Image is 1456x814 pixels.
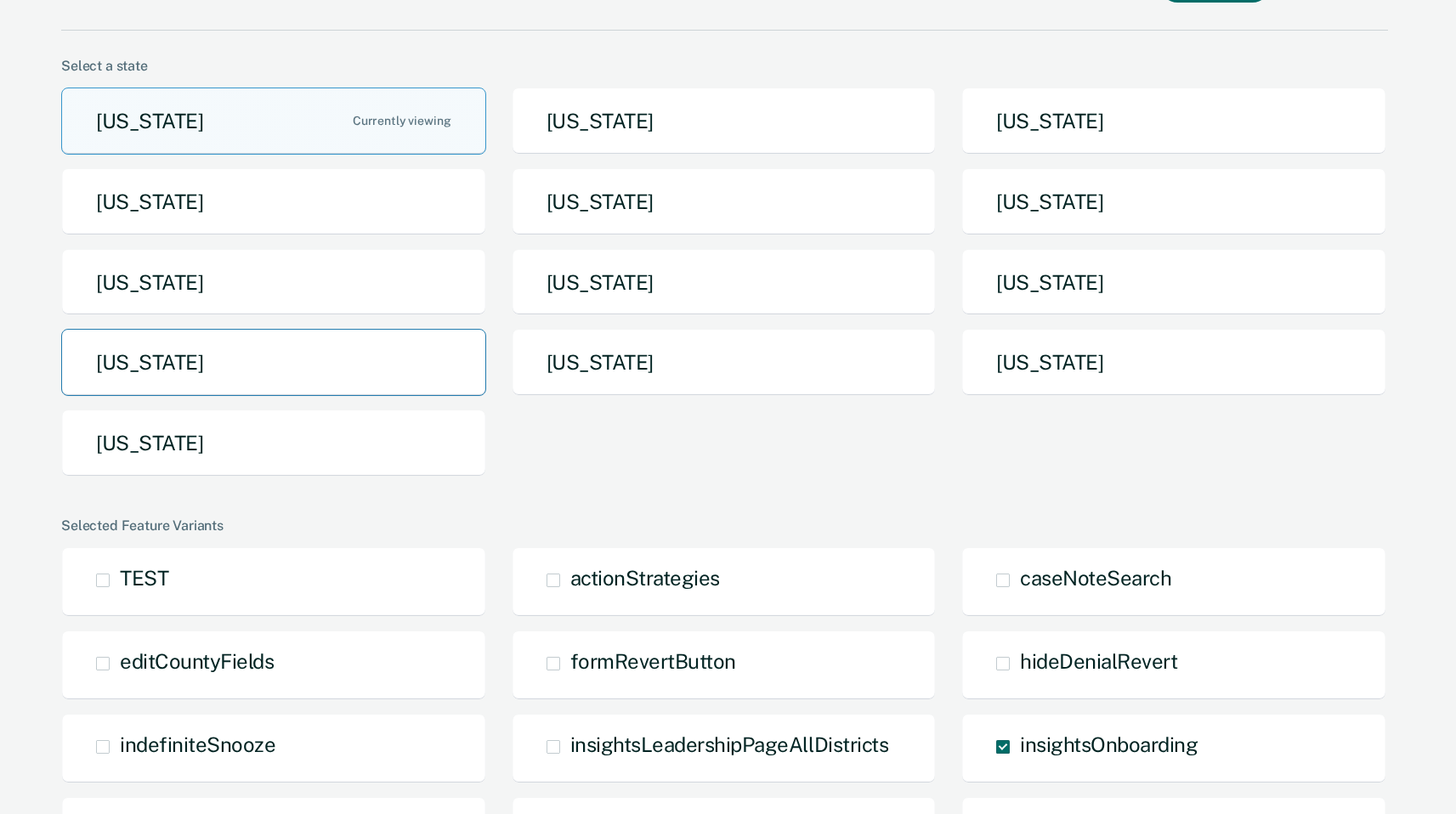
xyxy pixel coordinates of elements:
button: [US_STATE] [961,249,1386,316]
span: indefiniteSnooze [120,732,275,756]
div: Selected Feature Variants [61,517,1388,534]
span: hideDenialRevert [1020,649,1177,673]
span: caseNoteSearch [1020,566,1171,590]
span: insightsOnboarding [1020,732,1198,756]
span: actionStrategies [570,566,720,590]
button: [US_STATE] [961,88,1386,155]
button: [US_STATE] [61,249,486,316]
div: Select a state [61,58,1388,74]
button: [US_STATE] [512,88,937,155]
span: TEST [120,566,168,590]
button: [US_STATE] [61,329,486,396]
button: [US_STATE] [61,168,486,235]
button: [US_STATE] [961,168,1386,235]
span: formRevertButton [570,649,736,673]
button: [US_STATE] [512,168,937,235]
span: editCountyFields [120,649,274,673]
button: [US_STATE] [512,329,937,396]
button: [US_STATE] [61,410,486,477]
button: [US_STATE] [512,249,937,316]
span: insightsLeadershipPageAllDistricts [570,732,889,756]
button: [US_STATE] [61,88,486,155]
button: [US_STATE] [961,329,1386,396]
